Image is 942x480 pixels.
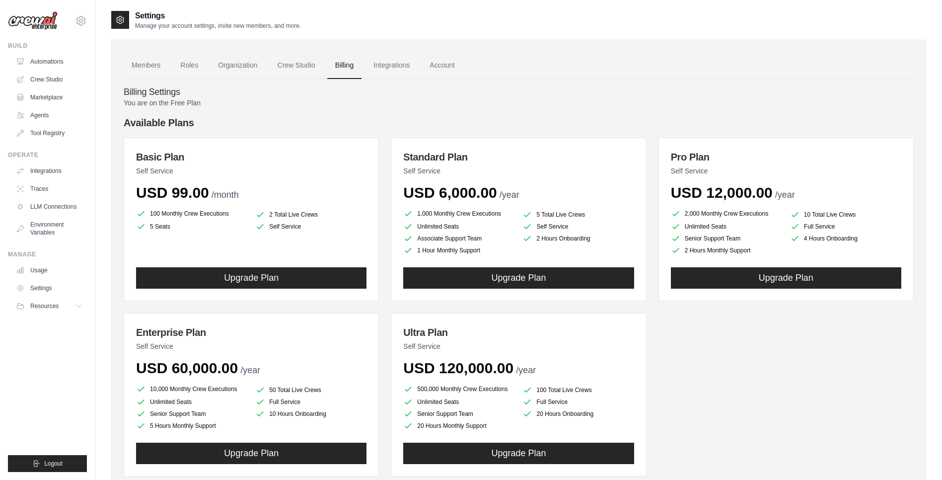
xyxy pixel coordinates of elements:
[403,383,514,395] li: 500,000 Monthly Crew Executions
[240,365,260,375] span: /year
[12,262,87,278] a: Usage
[136,421,247,431] li: 5 Hours Monthly Support
[403,245,514,255] li: 1 Hour Monthly Support
[403,166,634,176] p: Self Service
[671,234,782,243] li: Senior Support Team
[12,72,87,87] a: Crew Studio
[136,409,247,419] li: Senior Support Team
[255,210,366,220] li: 2 Total Live Crews
[255,385,366,395] li: 50 Total Live Crews
[516,365,536,375] span: /year
[671,166,901,176] p: Self Service
[8,11,58,30] img: Logo
[212,190,239,200] span: /month
[136,383,247,395] li: 10,000 Monthly Crew Executions
[522,234,634,243] li: 2 Hours Onboarding
[522,222,634,232] li: Self Service
[136,267,366,289] button: Upgrade Plan
[403,421,514,431] li: 20 Hours Monthly Support
[522,397,634,407] li: Full Service
[12,107,87,123] a: Agents
[124,87,914,98] h4: Billing Settings
[403,267,634,289] button: Upgrade Plan
[403,234,514,243] li: Associate Support Team
[136,150,366,164] h3: Basic Plan
[403,222,514,232] li: Unlimited Seats
[403,409,514,419] li: Senior Support Team
[671,150,901,164] h3: Pro Plan
[124,98,914,108] p: You are on the Free Plan
[671,245,782,255] li: 2 Hours Monthly Support
[403,325,634,339] h3: Ultra Plan
[136,208,247,220] li: 100 Monthly Crew Executions
[255,222,366,232] li: Self Service
[522,385,634,395] li: 100 Total Live Crews
[12,54,87,70] a: Automations
[671,184,773,201] span: USD 12,000.00
[403,443,634,464] button: Upgrade Plan
[135,10,301,22] h2: Settings
[124,116,914,130] h4: Available Plans
[8,151,87,159] div: Operate
[500,190,519,200] span: /year
[522,409,634,419] li: 20 Hours Onboarding
[403,208,514,220] li: 1,000 Monthly Crew Executions
[270,52,323,79] a: Crew Studio
[8,455,87,472] button: Logout
[403,341,634,351] p: Self Service
[172,52,206,79] a: Roles
[12,181,87,197] a: Traces
[790,222,901,232] li: Full Service
[422,52,463,79] a: Account
[124,52,168,79] a: Members
[210,52,265,79] a: Organization
[30,302,59,310] span: Resources
[136,166,366,176] p: Self Service
[12,217,87,240] a: Environment Variables
[135,22,301,30] p: Manage your account settings, invite new members, and more.
[136,325,366,339] h3: Enterprise Plan
[255,397,366,407] li: Full Service
[8,250,87,258] div: Manage
[12,89,87,105] a: Marketplace
[255,409,366,419] li: 10 Hours Onboarding
[671,222,782,232] li: Unlimited Seats
[790,210,901,220] li: 10 Total Live Crews
[8,42,87,50] div: Build
[12,280,87,296] a: Settings
[365,52,418,79] a: Integrations
[136,360,238,376] span: USD 60,000.00
[671,208,782,220] li: 2,000 Monthly Crew Executions
[136,184,209,201] span: USD 99.00
[12,199,87,215] a: LLM Connections
[775,190,795,200] span: /year
[136,222,247,232] li: 5 Seats
[790,234,901,243] li: 4 Hours Onboarding
[136,341,366,351] p: Self Service
[12,163,87,179] a: Integrations
[136,397,247,407] li: Unlimited Seats
[403,397,514,407] li: Unlimited Seats
[403,184,497,201] span: USD 6,000.00
[403,360,513,376] span: USD 120,000.00
[671,267,901,289] button: Upgrade Plan
[522,210,634,220] li: 5 Total Live Crews
[136,443,366,464] button: Upgrade Plan
[403,150,634,164] h3: Standard Plan
[12,298,87,314] button: Resources
[12,125,87,141] a: Tool Registry
[327,52,362,79] a: Billing
[44,460,63,468] span: Logout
